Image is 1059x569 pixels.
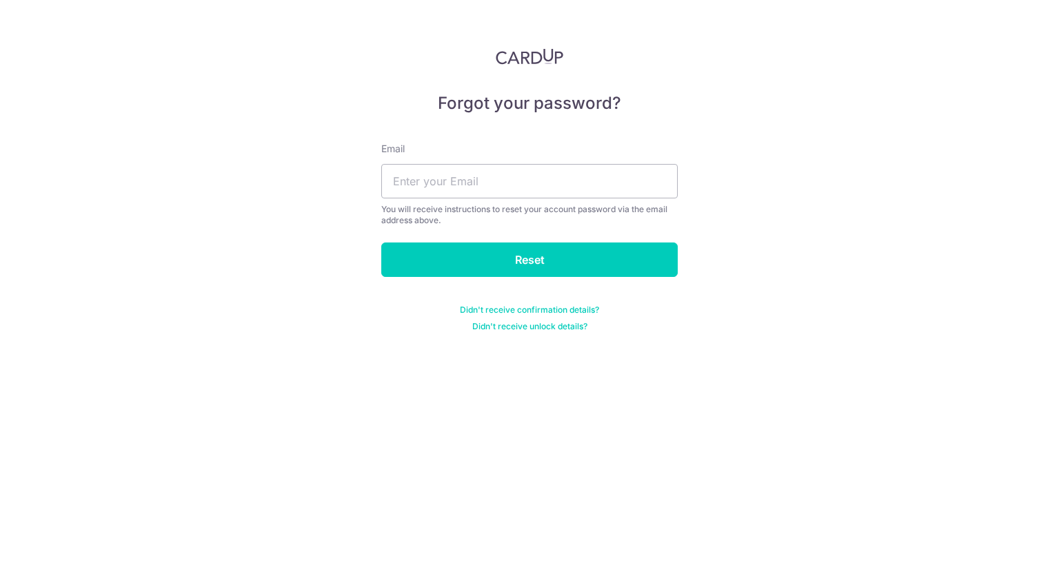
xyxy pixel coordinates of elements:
[381,204,678,226] div: You will receive instructions to reset your account password via the email address above.
[381,92,678,114] h5: Forgot your password?
[472,321,587,332] a: Didn't receive unlock details?
[381,242,678,277] input: Reset
[381,164,678,198] input: Enter your Email
[460,304,599,315] a: Didn't receive confirmation details?
[381,142,405,156] label: Email
[496,48,563,65] img: CardUp Logo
